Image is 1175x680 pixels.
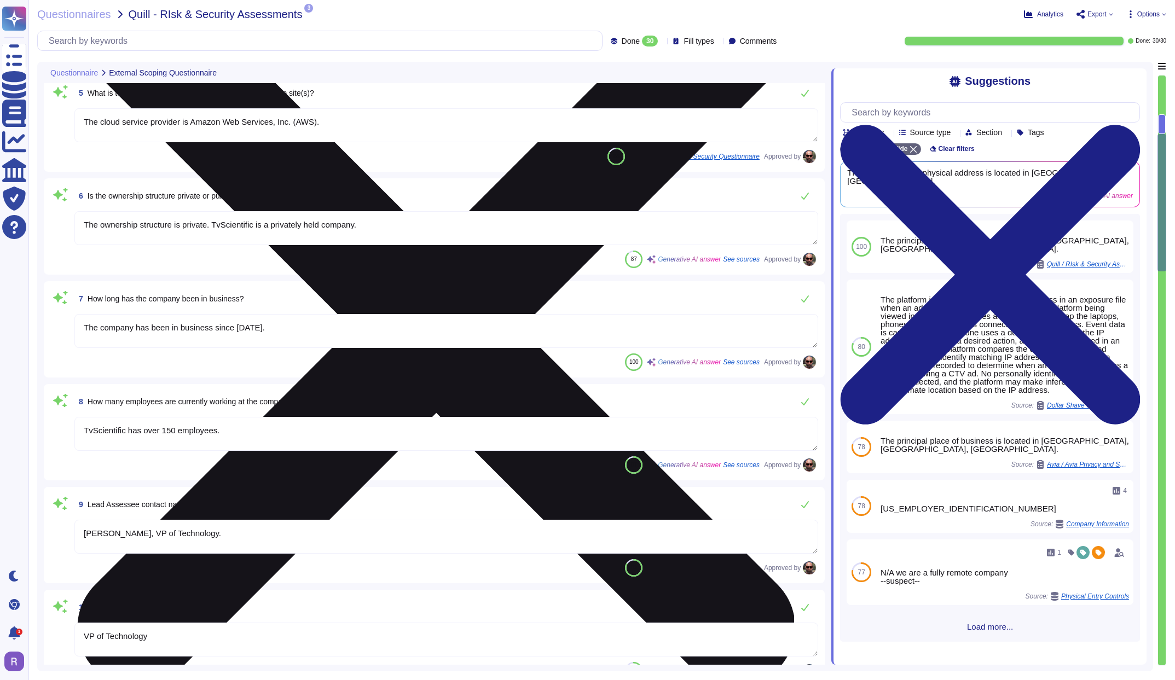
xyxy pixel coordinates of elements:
img: user [803,561,816,574]
span: Questionnaire [50,69,98,77]
div: N/A we are a fully remote company --suspect-- [881,568,1129,585]
img: user [803,356,816,369]
span: 80 [858,344,865,350]
span: 30 / 30 [1153,38,1166,44]
input: Search by keywords [43,31,602,50]
span: Options [1137,11,1160,18]
span: Fill types [684,37,714,45]
span: Questionnaires [37,9,111,20]
textarea: [PERSON_NAME], VP of Technology. [74,520,818,554]
textarea: The company has been in business since [DATE]. [74,314,818,348]
span: 77 [858,569,865,576]
span: 8 [74,398,83,405]
span: Physical Entry Controls [1061,593,1129,600]
span: 83 [613,153,620,159]
span: 78 [858,444,865,450]
span: 3 [304,4,313,13]
button: user [2,649,32,673]
span: 4 [1123,487,1127,494]
span: Load more... [840,623,1140,631]
span: Analytics [1037,11,1063,18]
span: Company Information [1066,521,1129,527]
span: 1 [1057,549,1061,556]
span: Export [1087,11,1107,18]
span: Quill - RIsk & Security Assessments [129,9,303,20]
img: user [803,253,816,266]
span: 87 [631,462,637,468]
img: user [803,664,816,677]
textarea: TvScientific has over 150 employees. [74,417,818,451]
input: Search by keywords [846,103,1139,122]
span: 87 [631,256,637,262]
textarea: The ownership structure is private. TvScientific is a privately held company. [74,211,818,245]
textarea: VP of Technology [74,623,818,656]
span: 7 [74,295,83,303]
span: 6 [74,192,83,200]
span: Done: [1136,38,1150,44]
button: Analytics [1024,10,1063,19]
div: 30 [642,36,658,47]
div: [US_EMPLOYER_IDENTIFICATION_NUMBER] [881,504,1129,513]
span: 78 [858,503,865,509]
span: 83 [631,565,637,571]
img: user [4,652,24,671]
span: 5 [74,89,83,97]
span: 9 [74,501,83,508]
img: user [803,150,816,163]
textarea: The cloud service provider is Amazon Web Services, Inc. (AWS). [74,108,818,142]
span: External Scoping Questionnaire [109,69,217,77]
span: 100 [856,243,867,250]
span: Done [622,37,640,45]
div: 1 [16,629,22,635]
span: 100 [629,359,639,365]
span: Comments [740,37,777,45]
span: Source: [1026,592,1129,601]
span: 10 [74,603,88,611]
span: Source: [1031,520,1129,528]
img: user [803,458,816,472]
